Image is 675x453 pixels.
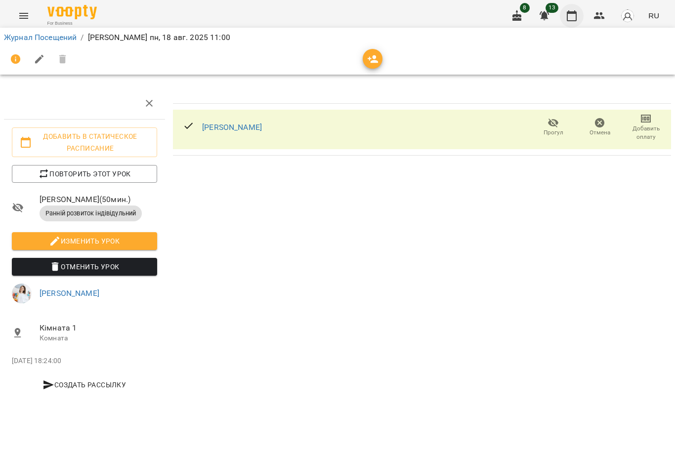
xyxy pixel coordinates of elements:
[16,379,153,391] span: Создать рассылку
[621,9,634,23] img: avatar_s.png
[12,127,157,157] button: Добавить в статическое расписание
[590,128,610,137] span: Отмена
[40,209,142,218] span: Ранній розвиток індівідульний
[546,3,558,13] span: 13
[202,123,262,132] a: [PERSON_NAME]
[20,235,149,247] span: Изменить урок
[544,128,563,137] span: Прогул
[12,356,157,366] p: [DATE] 18:24:00
[40,333,157,343] p: Комната
[577,114,623,141] button: Отмена
[4,33,77,42] a: Журнал Посещений
[12,258,157,276] button: Отменить Урок
[81,32,84,43] li: /
[12,284,32,303] img: 68f234a6bfead1ba308711b9d1017baf.jpg
[47,5,97,19] img: Voopty Logo
[629,124,663,141] span: Добавить оплату
[40,288,99,298] a: [PERSON_NAME]
[20,130,149,154] span: Добавить в статическое расписание
[648,10,659,21] span: RU
[40,322,157,334] span: Кімната 1
[47,20,97,27] span: For Business
[12,232,157,250] button: Изменить урок
[40,194,157,206] span: [PERSON_NAME] ( 50 мин. )
[12,376,157,394] button: Создать рассылку
[520,3,530,13] span: 8
[623,114,669,141] button: Добавить оплату
[20,261,149,273] span: Отменить Урок
[88,32,230,43] p: [PERSON_NAME] пн, 18 авг. 2025 11:00
[644,6,663,25] button: RU
[530,114,577,141] button: Прогул
[4,32,671,43] nav: breadcrumb
[12,165,157,183] button: Повторить этот урок
[20,168,149,180] span: Повторить этот урок
[12,4,36,28] button: Menu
